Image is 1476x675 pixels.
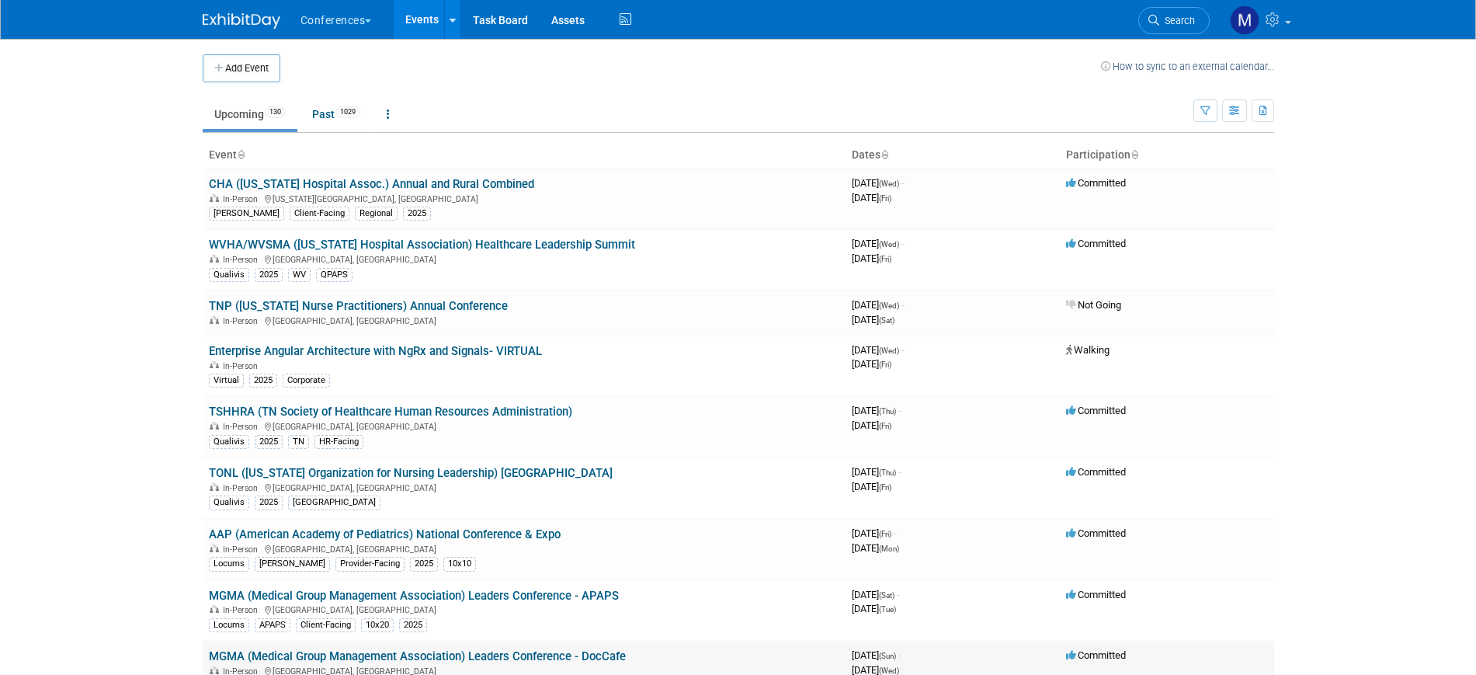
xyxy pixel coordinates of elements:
[879,194,891,203] span: (Fri)
[210,194,219,202] img: In-Person Event
[255,557,330,571] div: [PERSON_NAME]
[852,527,896,539] span: [DATE]
[203,54,280,82] button: Add Event
[209,268,249,282] div: Qualivis
[852,344,904,356] span: [DATE]
[852,649,901,661] span: [DATE]
[846,142,1060,169] th: Dates
[410,557,438,571] div: 2025
[223,255,262,265] span: In-Person
[203,99,297,129] a: Upcoming130
[209,603,839,615] div: [GEOGRAPHIC_DATA], [GEOGRAPHIC_DATA]
[209,557,249,571] div: Locums
[316,268,353,282] div: QPAPS
[209,481,839,493] div: [GEOGRAPHIC_DATA], [GEOGRAPHIC_DATA]
[209,542,839,555] div: [GEOGRAPHIC_DATA], [GEOGRAPHIC_DATA]
[288,496,380,510] div: [GEOGRAPHIC_DATA]
[897,589,899,600] span: -
[223,422,262,432] span: In-Person
[361,618,394,632] div: 10x20
[852,405,901,416] span: [DATE]
[223,545,262,555] span: In-Person
[901,299,904,311] span: -
[209,177,534,191] a: CHA ([US_STATE] Hospital Assoc.) Annual and Rural Combined
[879,255,891,263] span: (Fri)
[223,316,262,326] span: In-Person
[898,649,901,661] span: -
[1066,344,1110,356] span: Walking
[223,483,262,493] span: In-Person
[852,252,891,264] span: [DATE]
[255,618,290,632] div: APAPS
[898,466,901,478] span: -
[879,483,891,492] span: (Fri)
[1101,61,1274,72] a: How to sync to an external calendar...
[300,99,372,129] a: Past1029
[203,13,280,29] img: ExhibitDay
[209,496,249,510] div: Qualivis
[852,192,891,204] span: [DATE]
[209,466,613,480] a: TONL ([US_STATE] Organization for Nursing Leadership) [GEOGRAPHIC_DATA]
[879,591,894,600] span: (Sat)
[852,589,899,600] span: [DATE]
[209,527,561,541] a: AAP (American Academy of Pediatrics) National Conference & Expo
[223,361,262,371] span: In-Person
[255,496,283,510] div: 2025
[237,148,245,161] a: Sort by Event Name
[283,374,330,388] div: Corporate
[249,374,277,388] div: 2025
[210,666,219,674] img: In-Person Event
[209,618,249,632] div: Locums
[296,618,356,632] div: Client-Facing
[1060,142,1274,169] th: Participation
[209,649,626,663] a: MGMA (Medical Group Management Association) Leaders Conference - DocCafe
[1066,177,1126,189] span: Committed
[852,603,896,614] span: [DATE]
[1066,527,1126,539] span: Committed
[255,435,283,449] div: 2025
[399,618,427,632] div: 2025
[879,545,899,553] span: (Mon)
[210,422,219,430] img: In-Person Event
[1130,148,1138,161] a: Sort by Participation Type
[852,419,891,431] span: [DATE]
[852,542,899,554] span: [DATE]
[210,255,219,263] img: In-Person Event
[1066,405,1126,416] span: Committed
[852,358,891,370] span: [DATE]
[209,207,284,221] div: [PERSON_NAME]
[210,316,219,324] img: In-Person Event
[1066,238,1126,249] span: Committed
[879,422,891,430] span: (Fri)
[209,435,249,449] div: Qualivis
[852,466,901,478] span: [DATE]
[879,530,891,538] span: (Fri)
[1230,5,1259,35] img: Marygrace LeGros
[209,344,542,358] a: Enterprise Angular Architecture with NgRx and Signals- VIRTUAL
[209,589,619,603] a: MGMA (Medical Group Management Association) Leaders Conference - APAPS
[852,314,894,325] span: [DATE]
[1066,589,1126,600] span: Committed
[314,435,363,449] div: HR-Facing
[901,344,904,356] span: -
[879,666,899,675] span: (Wed)
[1066,649,1126,661] span: Committed
[223,605,262,615] span: In-Person
[1138,7,1210,34] a: Search
[852,299,904,311] span: [DATE]
[443,557,476,571] div: 10x10
[901,238,904,249] span: -
[210,605,219,613] img: In-Person Event
[223,194,262,204] span: In-Person
[852,481,891,492] span: [DATE]
[209,252,839,265] div: [GEOGRAPHIC_DATA], [GEOGRAPHIC_DATA]
[210,361,219,369] img: In-Person Event
[210,483,219,491] img: In-Person Event
[879,605,896,614] span: (Tue)
[879,240,899,249] span: (Wed)
[879,407,896,416] span: (Thu)
[209,314,839,326] div: [GEOGRAPHIC_DATA], [GEOGRAPHIC_DATA]
[879,346,899,355] span: (Wed)
[879,316,894,325] span: (Sat)
[894,527,896,539] span: -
